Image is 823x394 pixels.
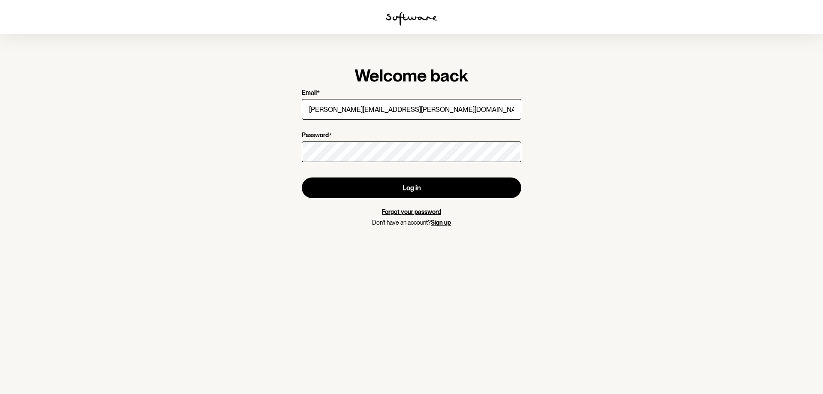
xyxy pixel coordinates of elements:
[302,132,329,140] p: Password
[302,65,521,86] h1: Welcome back
[382,208,441,215] a: Forgot your password
[302,219,521,226] p: Don't have an account?
[302,89,317,97] p: Email
[386,12,437,26] img: software logo
[302,177,521,198] button: Log in
[431,219,451,226] a: Sign up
